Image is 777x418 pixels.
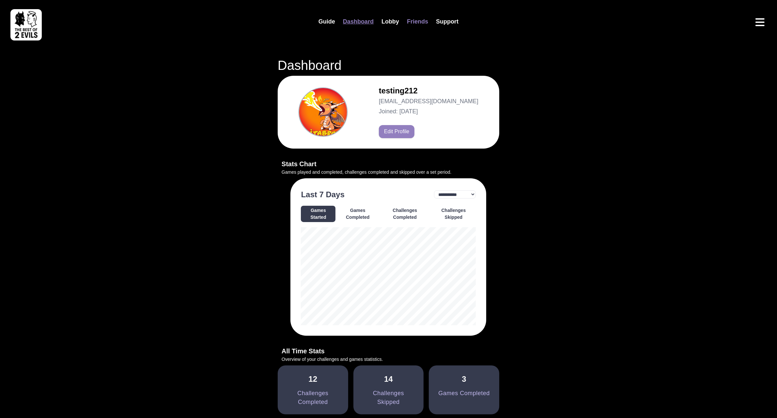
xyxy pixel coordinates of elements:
[337,206,379,222] button: Games Completed
[754,16,767,29] button: Open menu
[286,389,340,407] div: Challenges Completed
[429,365,499,414] a: 3Games Completed
[278,57,499,73] h1: Dashboard
[378,15,403,29] a: Lobby
[380,206,430,222] button: Challenges Completed
[379,97,478,106] p: [EMAIL_ADDRESS][DOMAIN_NAME]
[379,86,478,96] h2: testing212
[339,15,378,29] a: Dashboard
[462,373,466,385] div: 3
[379,107,478,116] p: Joined: [DATE]
[403,15,432,29] a: Friends
[379,125,414,138] button: Edit Profile
[278,169,499,176] p: Games played and completed, challenges completed and skipped over a set period.
[431,206,476,222] button: Challenges Skipped
[438,389,490,398] div: Games Completed
[308,373,317,385] div: 12
[278,356,499,363] p: Overview of your challenges and games statistics.
[361,389,416,407] div: Challenges Skipped
[301,189,344,201] h3: Last 7 Days
[315,15,339,29] a: Guide
[432,15,462,29] a: Support
[10,9,42,40] img: best of 2 evils logo
[278,346,499,356] h3: All Time Stats
[299,88,348,137] img: Avatar
[301,206,335,222] button: Games Started
[384,373,393,385] div: 14
[278,159,499,169] h3: Stats Chart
